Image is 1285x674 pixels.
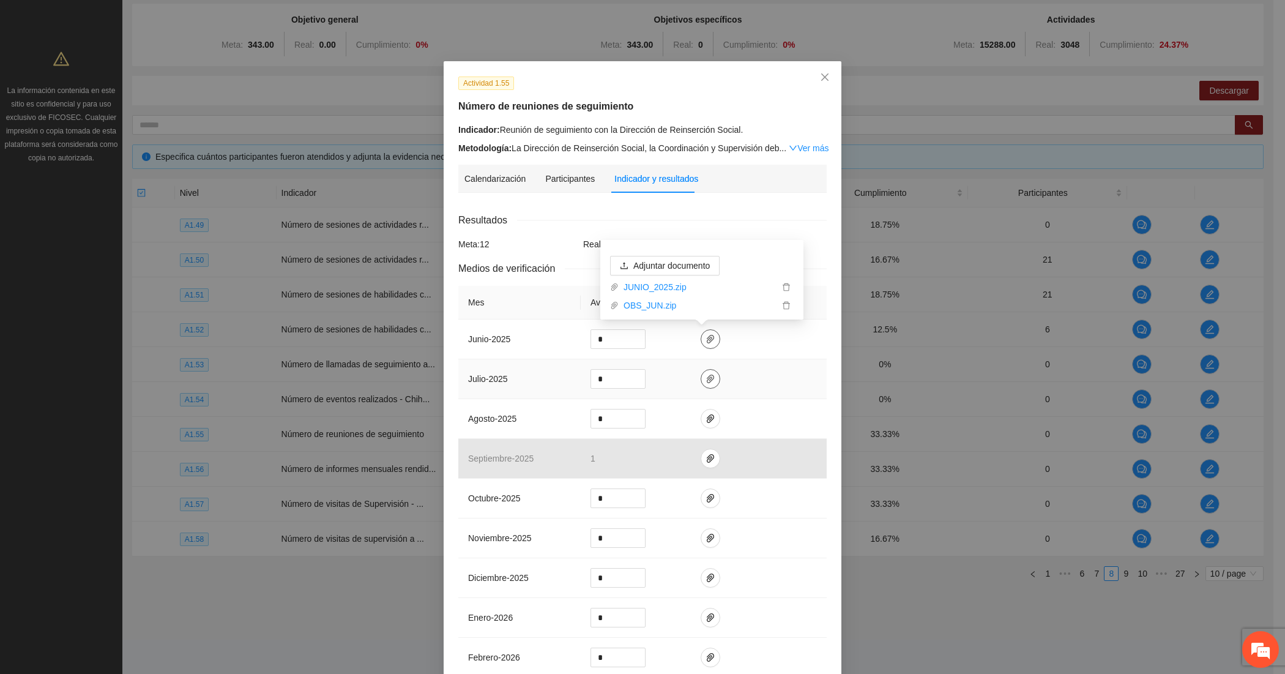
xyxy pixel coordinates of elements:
[590,454,595,463] span: 1
[583,239,617,249] span: Reales: 4
[21,259,223,268] div: [PERSON_NAME]
[820,72,830,82] span: close
[779,143,786,153] span: ...
[780,301,793,310] span: delete
[24,275,197,302] span: [PERSON_NAME], te proporciono este no. de ticket: #3432
[701,608,720,627] button: paper-clip
[458,143,512,153] strong: Metodología:
[458,77,514,90] span: Actividad 1.55
[173,326,223,350] div: 2:54 PM
[610,283,619,291] span: paper-clip
[468,334,510,344] span: junio - 2025
[545,172,595,185] div: Participantes
[701,449,720,468] button: paper-clip
[16,271,206,307] div: 2:54 PM
[458,123,827,137] div: Reunión de seguimiento con la Dirección de Reinserción Social.
[808,61,841,94] button: Close
[701,454,720,463] span: paper-clip
[701,409,720,429] button: paper-clip
[468,533,532,543] span: noviembre - 2025
[162,228,223,252] div: 2:52 PM
[701,613,720,623] span: paper-clip
[458,125,500,135] strong: Indicador:
[210,341,223,351] span: Finalizar chat
[24,125,197,165] span: vale muchas gracias por los detalles, con esto podemos averiguar por qué sucede el error [PERSON_...
[620,261,628,271] span: upload
[458,261,565,276] span: Medios de verificación
[701,369,720,389] button: paper-clip
[468,653,520,662] span: febrero - 2026
[581,286,691,320] th: Avances del mes
[468,454,534,463] span: septiembre - 2025
[468,374,508,384] span: julio - 2025
[201,6,230,36] div: Minimizar ventana de chat en vivo
[464,172,526,185] div: Calendarización
[195,341,204,351] span: Más acciones
[701,334,720,344] span: paper-clip
[779,299,794,312] button: delete
[701,374,720,384] span: paper-clip
[701,414,720,424] span: paper-clip
[789,144,797,152] span: down
[24,178,197,204] span: Recuerdame ¿te proporcione algún no. de ticket?
[779,280,794,294] button: delete
[21,217,217,226] div: [PERSON_NAME]
[701,329,720,349] button: paper-clip
[610,301,619,310] span: paper-clip
[468,573,529,583] span: diciembre - 2025
[458,141,827,155] div: La Dirección de Reinserción Social, la Coordinación y Supervisión deb
[468,613,513,623] span: enero - 2026
[610,256,720,275] button: uploadAdjuntar documento
[619,299,779,312] a: OBS_JUN.zip
[16,173,206,209] div: 2:52 PM
[701,493,720,503] span: paper-clip
[193,372,206,384] span: Enviar mensaje de voz
[458,286,581,320] th: Mes
[701,533,720,543] span: paper-clip
[701,648,720,667] button: paper-clip
[468,493,521,503] span: octubre - 2025
[21,315,217,324] div: [PERSON_NAME]
[633,259,710,272] span: Adjuntar documento
[701,528,720,548] button: paper-clip
[701,568,720,588] button: paper-clip
[701,573,720,583] span: paper-clip
[171,233,215,247] span: no, aun no
[181,331,215,345] span: gracias!
[705,238,830,251] div: Cumplimiento: 33.33 %
[455,238,580,251] div: Meta: 12
[614,172,698,185] div: Indicador y resultados
[458,212,517,228] span: Resultados
[780,283,793,291] span: delete
[789,143,829,153] a: Expand
[610,261,720,271] span: uploadAdjuntar documento
[64,63,206,78] div: Josselin Bravo
[619,280,779,294] a: JUNIO_2025.zip
[6,356,233,400] textarea: Escriba su mensaje y pulse “Intro”
[701,489,720,508] button: paper-clip
[468,414,516,424] span: agosto - 2025
[212,372,224,384] span: Adjuntar un archivo
[701,653,720,662] span: paper-clip
[16,120,206,170] div: 2:51 PM
[458,99,827,114] h5: Número de reuniones de seguimiento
